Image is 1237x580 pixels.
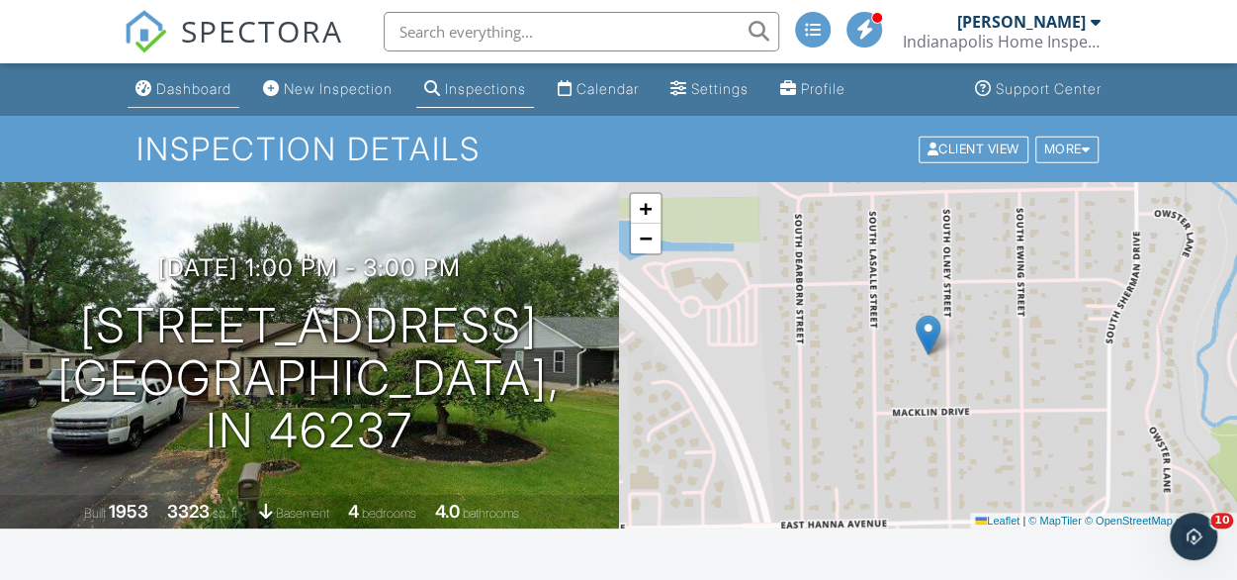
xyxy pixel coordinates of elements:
[384,12,779,51] input: Search everything...
[639,196,652,221] span: +
[691,80,749,97] div: Settings
[919,136,1028,162] div: Client View
[917,141,1033,155] a: Client View
[167,501,210,522] div: 3323
[772,71,853,108] a: Profile
[996,80,1102,97] div: Support Center
[32,300,587,456] h1: [STREET_ADDRESS] [GEOGRAPHIC_DATA], IN 46237
[435,501,460,522] div: 4.0
[663,71,756,108] a: Settings
[84,506,106,521] span: Built
[362,506,416,521] span: bedrooms
[181,10,343,51] span: SPECTORA
[463,506,519,521] span: bathrooms
[124,27,343,68] a: SPECTORA
[156,80,231,97] div: Dashboard
[255,71,400,108] a: New Inspection
[284,80,393,97] div: New Inspection
[576,80,639,97] div: Calendar
[639,226,652,250] span: −
[416,71,534,108] a: Inspections
[975,515,1019,527] a: Leaflet
[124,10,167,53] img: The Best Home Inspection Software - Spectora
[967,71,1109,108] a: Support Center
[158,254,461,281] h3: [DATE] 1:00 pm - 3:00 pm
[1085,515,1232,527] a: © OpenStreetMap contributors
[916,315,940,355] img: Marker
[213,506,240,521] span: sq. ft.
[109,501,148,522] div: 1953
[136,132,1101,166] h1: Inspection Details
[1035,136,1100,162] div: More
[1022,515,1025,527] span: |
[1210,513,1233,529] span: 10
[631,194,661,224] a: Zoom in
[631,224,661,253] a: Zoom out
[957,12,1086,32] div: [PERSON_NAME]
[550,71,647,108] a: Calendar
[1170,513,1217,560] iframe: Intercom live chat
[1028,515,1082,527] a: © MapTiler
[903,32,1101,51] div: Indianapolis Home Inspections
[801,80,845,97] div: Profile
[276,506,329,521] span: Basement
[445,80,526,97] div: Inspections
[128,71,239,108] a: Dashboard
[348,501,359,522] div: 4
